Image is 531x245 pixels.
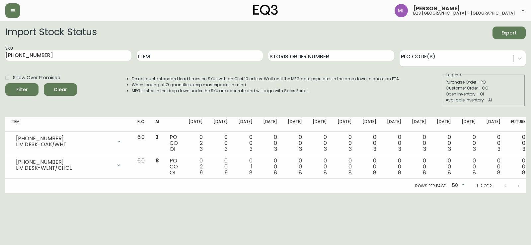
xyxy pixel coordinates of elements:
[189,158,203,176] div: 0 2
[448,145,451,153] span: 3
[11,134,127,149] div: [PHONE_NUMBER]LIV DESK-OAK/WHT
[462,134,476,152] div: 0 0
[446,97,521,103] div: Available Inventory - AI
[511,134,525,152] div: 0 0
[398,169,401,176] span: 8
[5,83,38,96] button: Filter
[398,145,401,153] span: 3
[263,158,277,176] div: 0 0
[522,145,525,153] span: 3
[348,169,352,176] span: 8
[431,117,456,132] th: [DATE]
[288,134,302,152] div: 0 0
[183,117,208,132] th: [DATE]
[170,169,175,176] span: OI
[506,117,531,132] th: Future
[155,133,159,141] span: 3
[313,158,327,176] div: 0 0
[132,82,400,88] li: When looking at OI quantities, keep masterpacks in mind.
[338,158,352,176] div: 0 0
[446,72,462,78] legend: Legend
[11,158,127,172] div: [PHONE_NUMBER]LIV DESK-WLNT/CHCL
[132,155,150,179] td: 6.0
[49,86,72,94] span: Clear
[481,117,506,132] th: [DATE]
[324,145,327,153] span: 3
[497,169,500,176] span: 8
[338,134,352,152] div: 0 0
[44,83,77,96] button: Clear
[170,134,178,152] div: PO CO
[395,4,408,17] img: baddbcff1c9a25bf9b3a4739eeaf679c
[13,74,60,81] span: Show Over Promised
[132,76,400,82] li: Do not quote standard lead times on SKUs with an OI of 10 or less. Wait until the MFG date popula...
[473,145,476,153] span: 3
[486,134,500,152] div: 0 0
[362,134,377,152] div: 0 0
[412,134,426,152] div: 0 0
[213,134,228,152] div: 0 0
[498,29,520,37] span: Export
[16,136,112,142] div: [PHONE_NUMBER]
[225,145,228,153] span: 3
[249,169,253,176] span: 8
[299,145,302,153] span: 3
[132,117,150,132] th: PLC
[497,145,500,153] span: 3
[170,145,175,153] span: OI
[132,88,400,94] li: MFGs listed in the drop down under the SKU are accurate and will align with Sales Portal.
[415,183,447,189] p: Rows per page:
[473,169,476,176] span: 8
[170,158,178,176] div: PO CO
[282,117,307,132] th: [DATE]
[238,158,253,176] div: 0 1
[324,169,327,176] span: 8
[387,158,401,176] div: 0 0
[274,169,277,176] span: 8
[448,169,451,176] span: 8
[387,134,401,152] div: 0 0
[462,158,476,176] div: 0 0
[373,169,376,176] span: 8
[486,158,500,176] div: 0 0
[437,158,451,176] div: 0 0
[412,158,426,176] div: 0 0
[208,117,233,132] th: [DATE]
[258,117,283,132] th: [DATE]
[349,145,352,153] span: 3
[332,117,357,132] th: [DATE]
[189,134,203,152] div: 0 2
[200,169,203,176] span: 9
[446,79,521,85] div: Purchase Order - PO
[477,183,492,189] p: 1-2 of 2
[16,159,112,165] div: [PHONE_NUMBER]
[413,6,460,11] span: [PERSON_NAME]
[299,169,302,176] span: 8
[5,117,132,132] th: Item
[449,180,466,191] div: 50
[288,158,302,176] div: 0 0
[382,117,407,132] th: [DATE]
[511,158,525,176] div: 0 0
[362,158,377,176] div: 0 0
[250,145,253,153] span: 3
[437,134,451,152] div: 0 0
[423,145,426,153] span: 3
[446,91,521,97] div: Open Inventory - OI
[16,165,112,171] div: LIV DESK-WLNT/CHCL
[407,117,431,132] th: [DATE]
[373,145,376,153] span: 3
[238,134,253,152] div: 0 0
[155,157,159,164] span: 8
[446,85,521,91] div: Customer Order - CO
[213,158,228,176] div: 0 0
[307,117,332,132] th: [DATE]
[253,5,278,15] img: logo
[150,117,164,132] th: AI
[225,169,228,176] span: 9
[263,134,277,152] div: 0 0
[413,11,515,15] h5: eq3 [GEOGRAPHIC_DATA] - [GEOGRAPHIC_DATA]
[16,142,112,148] div: LIV DESK-OAK/WHT
[233,117,258,132] th: [DATE]
[456,117,481,132] th: [DATE]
